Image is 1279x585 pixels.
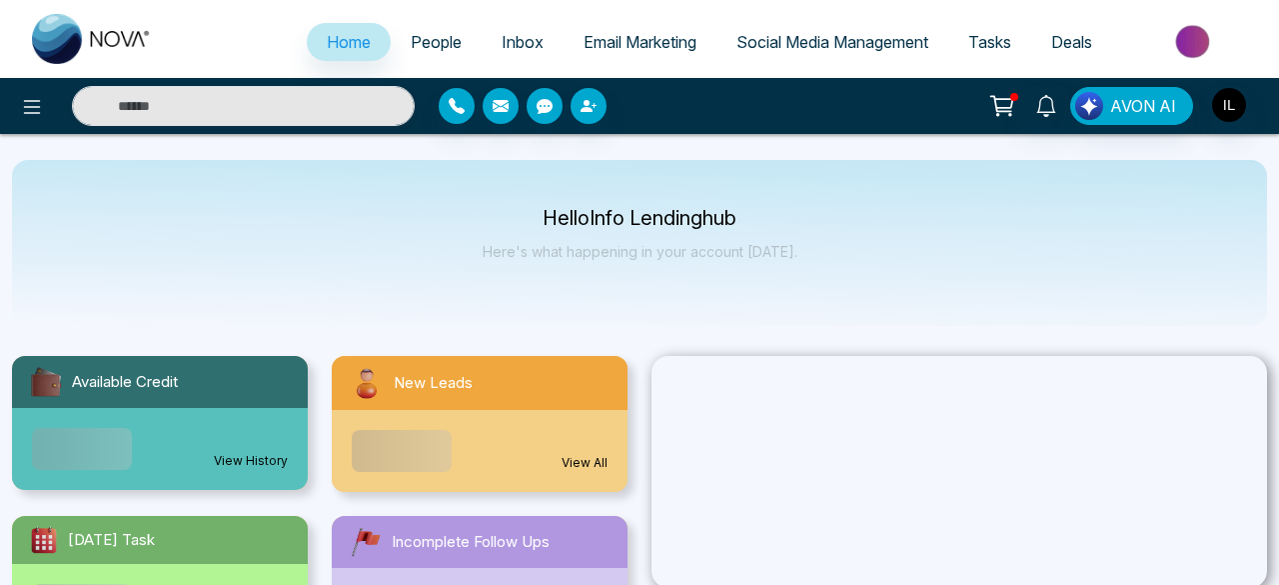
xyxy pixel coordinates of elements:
[716,23,948,61] a: Social Media Management
[348,364,386,402] img: newLeads.svg
[28,364,64,400] img: availableCredit.svg
[1070,87,1193,125] button: AVON AI
[320,356,639,492] a: New LeadsView All
[1051,32,1092,52] span: Deals
[948,23,1031,61] a: Tasks
[392,531,550,554] span: Incomplete Follow Ups
[348,524,384,560] img: followUps.svg
[394,372,473,395] span: New Leads
[502,32,544,52] span: Inbox
[562,454,608,472] a: View All
[483,210,797,227] p: Hello Info Lendinghub
[564,23,716,61] a: Email Marketing
[482,23,564,61] a: Inbox
[391,23,482,61] a: People
[1122,19,1267,64] img: Market-place.gif
[1212,88,1246,122] img: User Avatar
[1031,23,1112,61] a: Deals
[72,371,178,394] span: Available Credit
[736,32,928,52] span: Social Media Management
[68,529,155,552] span: [DATE] Task
[214,452,288,470] a: View History
[32,14,152,64] img: Nova CRM Logo
[1110,94,1176,118] span: AVON AI
[483,243,797,260] p: Here's what happening in your account [DATE].
[1075,92,1103,120] img: Lead Flow
[327,32,371,52] span: Home
[968,32,1011,52] span: Tasks
[28,524,60,556] img: todayTask.svg
[584,32,696,52] span: Email Marketing
[411,32,462,52] span: People
[307,23,391,61] a: Home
